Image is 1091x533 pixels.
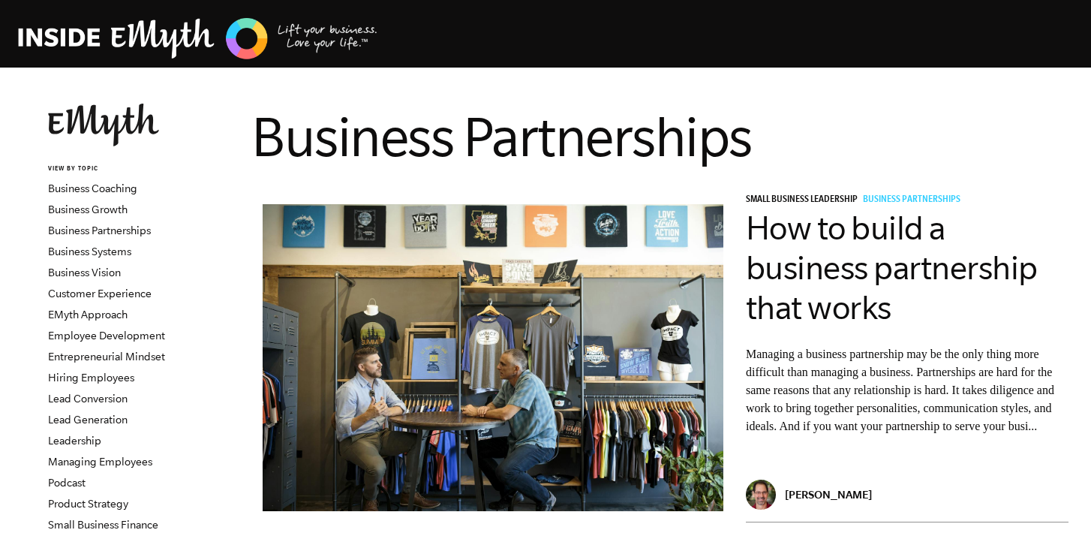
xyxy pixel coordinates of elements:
a: Managing Employees [48,456,152,468]
span: Small Business Leadership [746,195,858,206]
iframe: Chat Widget [1016,461,1091,533]
a: Employee Development [48,330,165,342]
img: two business owners discussing creating a business partnership [263,204,723,511]
a: Customer Experience [48,288,152,300]
img: Adam Traub - EMyth [746,480,776,510]
a: Business Vision [48,266,121,279]
a: Product Strategy [48,498,128,510]
a: Hiring Employees [48,372,134,384]
a: How to build a business partnership that works [746,209,1038,326]
a: Business Growth [48,203,128,215]
p: [PERSON_NAME] [785,488,872,501]
a: Lead Generation [48,414,128,426]
a: Business Partnerships [863,195,966,206]
h6: VIEW BY TOPIC [48,164,229,174]
a: Leadership [48,435,101,447]
a: EMyth Approach [48,309,128,321]
p: Managing a business partnership may be the only thing more difficult than managing a business. Pa... [746,345,1068,435]
a: Small Business Finance [48,519,158,531]
a: Business Partnerships [48,224,151,236]
a: Small Business Leadership [746,195,863,206]
a: Lead Conversion [48,393,128,405]
h1: Business Partnerships [251,104,1080,170]
a: Business Systems [48,245,131,257]
a: Business Coaching [48,182,137,194]
span: Business Partnerships [863,195,960,206]
img: EMyth [48,104,159,146]
a: Entrepreneurial Mindset [48,351,165,363]
a: Podcast [48,477,86,489]
img: EMyth Business Coaching [18,16,378,62]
